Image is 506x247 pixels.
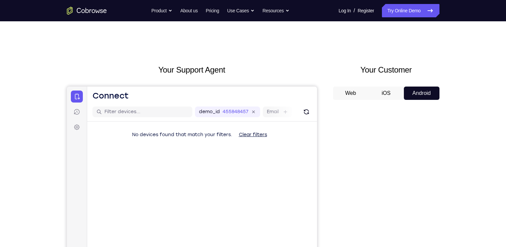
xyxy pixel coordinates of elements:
[167,42,206,55] button: Clear filters
[404,87,439,100] button: Android
[67,64,317,76] h2: Your Support Agent
[262,4,289,17] button: Resources
[206,4,219,17] a: Pricing
[368,87,404,100] button: iOS
[115,200,155,214] button: 6-digit code
[227,4,254,17] button: Use Cases
[151,4,172,17] button: Product
[354,7,355,15] span: /
[333,64,439,76] h2: Your Customer
[65,45,165,51] span: No devices found that match your filters.
[333,87,369,100] button: Web
[382,4,439,17] a: Try Online Demo
[67,7,107,15] a: Go to the home page
[358,4,374,17] a: Register
[180,4,198,17] a: About us
[339,4,351,17] a: Log In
